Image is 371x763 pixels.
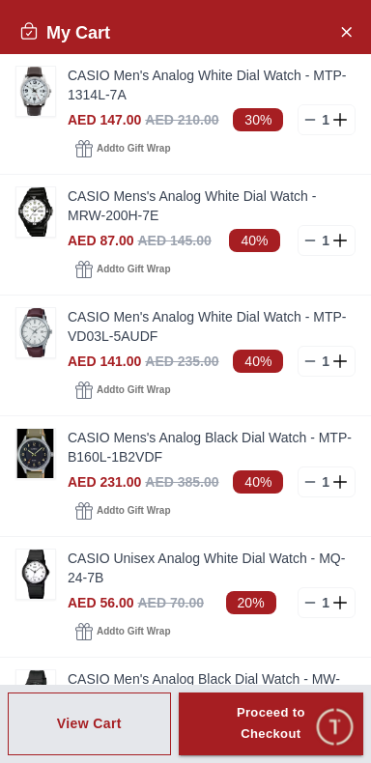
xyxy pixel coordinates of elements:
span: AED 385.00 [145,474,218,490]
span: AED 70.00 [137,595,203,610]
span: AED 141.00 [68,353,141,369]
img: ... [16,308,55,357]
button: View Cart [8,692,171,756]
a: CASIO Men's Analog White Dial Watch - MTP-1314L-7A [68,66,356,104]
p: 1 [318,110,333,129]
p: 1 [318,593,333,612]
span: 30% [233,108,283,131]
span: Add to Gift Wrap [97,139,170,158]
span: Add to Gift Wrap [97,622,170,641]
button: Close Account [330,15,361,46]
a: CASIO Unisex Analog White Dial Watch - MQ-24-7B [68,549,356,587]
button: Proceed to Checkout [179,692,363,756]
button: Addto Gift Wrap [68,256,178,283]
span: Add to Gift Wrap [97,501,170,521]
span: AED 56.00 [68,595,133,610]
span: 40% [233,350,283,373]
button: Addto Gift Wrap [68,135,178,162]
div: View Cart [57,714,122,733]
img: ... [16,670,55,720]
a: CASIO Men's Analog Black Dial Watch - MW-59-1B [68,669,356,708]
button: Addto Gift Wrap [68,497,178,524]
span: Add to Gift Wrap [97,260,170,279]
p: 1 [318,352,333,371]
div: Proceed to Checkout [214,702,328,747]
img: ... [16,550,55,599]
img: ... [16,67,55,116]
span: 20% [226,591,276,614]
span: 40% [229,229,279,252]
a: CASIO Men's Analog White Dial Watch - MTP-VD03L-5AUDF [68,307,356,346]
button: Addto Gift Wrap [68,618,178,645]
span: AED 147.00 [68,112,141,127]
p: 1 [318,472,333,492]
span: 40% [233,470,283,494]
span: AED 210.00 [145,112,218,127]
span: AED 145.00 [137,233,211,248]
div: Chat Widget [314,706,357,749]
img: ... [16,429,55,478]
span: AED 87.00 [68,233,133,248]
img: ... [16,187,55,237]
p: 1 [318,231,333,250]
span: AED 231.00 [68,474,141,490]
button: Addto Gift Wrap [68,377,178,404]
span: AED 235.00 [145,353,218,369]
a: CASIO Mens's Analog White Dial Watch - MRW-200H-7E [68,186,356,225]
a: CASIO Mens's Analog Black Dial Watch - MTP-B160L-1B2VDF [68,428,356,466]
span: Add to Gift Wrap [97,381,170,400]
h2: My Cart [19,19,110,46]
